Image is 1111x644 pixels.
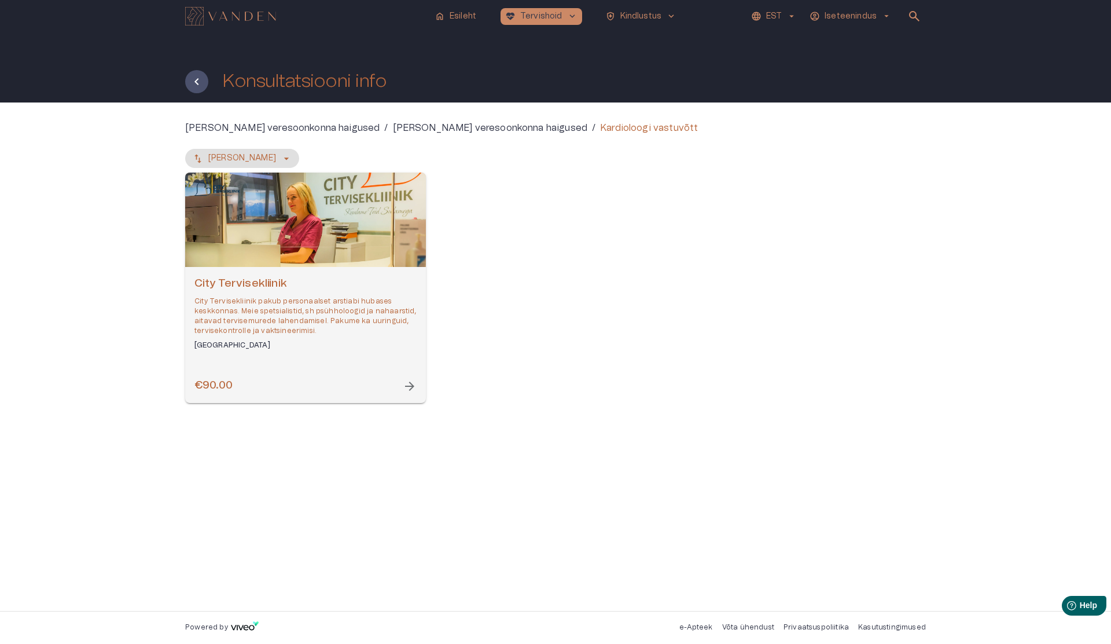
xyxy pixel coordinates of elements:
a: Südame- ja veresoonkonna haigused [185,121,380,135]
button: health_and_safetyKindlustuskeyboard_arrow_down [601,8,682,25]
button: homeEsileht [430,8,482,25]
span: health_and_safety [605,11,616,21]
p: [PERSON_NAME] veresoonkonna haigused [393,121,587,135]
span: arrow_drop_down [881,11,892,21]
p: [PERSON_NAME] [208,152,276,164]
a: Privaatsuspoliitika [783,624,849,631]
p: City Tervisekliinik pakub personaalset arstiabi hubases keskkonnas. Meie spetsialistid, sh psühho... [194,297,417,336]
a: Kasutustingimused [858,624,926,631]
span: ecg_heart [505,11,516,21]
h6: €90.00 [194,378,233,394]
p: Kindlustus [620,10,662,23]
span: search [907,9,921,23]
span: home [435,11,445,21]
p: Iseteenindus [825,10,877,23]
a: Südame- ja veresoonkonna haigused [393,121,587,135]
p: Võta ühendust [722,623,774,632]
p: [PERSON_NAME] veresoonkonna haigused [185,121,380,135]
p: EST [766,10,782,23]
button: EST [749,8,799,25]
span: keyboard_arrow_down [666,11,676,21]
span: arrow_forward [403,379,417,393]
p: Tervishoid [520,10,562,23]
p: / [592,121,595,135]
iframe: Help widget launcher [1021,591,1111,624]
a: e-Apteek [679,624,712,631]
h6: [GEOGRAPHIC_DATA] [194,341,417,350]
img: Vanden logo [185,7,276,25]
button: Iseteenindusarrow_drop_down [808,8,893,25]
button: [PERSON_NAME] [185,149,299,168]
p: Esileht [450,10,476,23]
p: Powered by [185,623,228,632]
p: / [384,121,388,135]
button: open search modal [903,5,926,28]
span: keyboard_arrow_down [567,11,577,21]
a: Open selected supplier available booking dates [185,173,426,403]
a: Navigate to homepage [185,8,425,24]
h1: Konsultatsiooni info [222,71,387,92]
img: City Tervisekliinik logo [194,181,240,197]
button: ecg_heartTervishoidkeyboard_arrow_down [501,8,582,25]
p: Kardioloogi vastuvõtt [600,121,698,135]
h6: City Tervisekliinik [194,276,417,292]
button: Tagasi [185,70,208,93]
